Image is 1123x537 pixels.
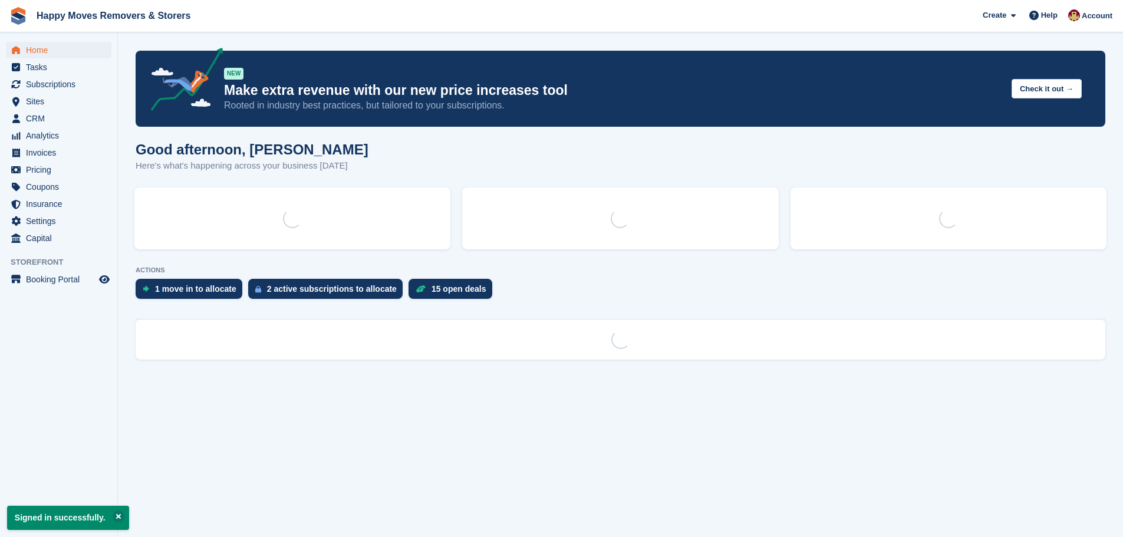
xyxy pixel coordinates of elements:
img: deal-1b604bf984904fb50ccaf53a9ad4b4a5d6e5aea283cecdc64d6e3604feb123c2.svg [416,285,426,293]
span: Tasks [26,59,97,75]
a: menu [6,179,111,195]
a: menu [6,144,111,161]
a: menu [6,213,111,229]
p: Rooted in industry best practices, but tailored to your subscriptions. [224,99,1002,112]
img: stora-icon-8386f47178a22dfd0bd8f6a31ec36ba5ce8667c1dd55bd0f319d3a0aa187defe.svg [9,7,27,25]
p: Signed in successfully. [7,506,129,530]
a: menu [6,59,111,75]
span: Subscriptions [26,76,97,93]
a: Preview store [97,272,111,286]
img: Steven Fry [1068,9,1080,21]
span: Pricing [26,162,97,178]
div: NEW [224,68,243,80]
a: 1 move in to allocate [136,279,248,305]
a: menu [6,76,111,93]
span: Sites [26,93,97,110]
div: 1 move in to allocate [155,284,236,294]
span: Settings [26,213,97,229]
a: menu [6,196,111,212]
p: Make extra revenue with our new price increases tool [224,82,1002,99]
span: Capital [26,230,97,246]
div: 15 open deals [432,284,486,294]
a: menu [6,230,111,246]
a: menu [6,127,111,144]
div: 2 active subscriptions to allocate [267,284,397,294]
span: CRM [26,110,97,127]
span: Home [26,42,97,58]
a: Happy Moves Removers & Storers [32,6,195,25]
a: menu [6,93,111,110]
img: active_subscription_to_allocate_icon-d502201f5373d7db506a760aba3b589e785aa758c864c3986d89f69b8ff3... [255,285,261,293]
span: Help [1041,9,1058,21]
span: Booking Portal [26,271,97,288]
a: menu [6,271,111,288]
a: 2 active subscriptions to allocate [248,279,409,305]
span: Insurance [26,196,97,212]
img: price-adjustments-announcement-icon-8257ccfd72463d97f412b2fc003d46551f7dbcb40ab6d574587a9cd5c0d94... [141,48,223,115]
span: Invoices [26,144,97,161]
span: Storefront [11,256,117,268]
button: Check it out → [1012,79,1082,98]
p: Here's what's happening across your business [DATE] [136,159,368,173]
span: Create [983,9,1006,21]
span: Analytics [26,127,97,144]
a: menu [6,162,111,178]
a: menu [6,42,111,58]
a: menu [6,110,111,127]
span: Coupons [26,179,97,195]
a: 15 open deals [409,279,498,305]
p: ACTIONS [136,266,1105,274]
img: move_ins_to_allocate_icon-fdf77a2bb77ea45bf5b3d319d69a93e2d87916cf1d5bf7949dd705db3b84f3ca.svg [143,285,149,292]
h1: Good afternoon, [PERSON_NAME] [136,141,368,157]
span: Account [1082,10,1112,22]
